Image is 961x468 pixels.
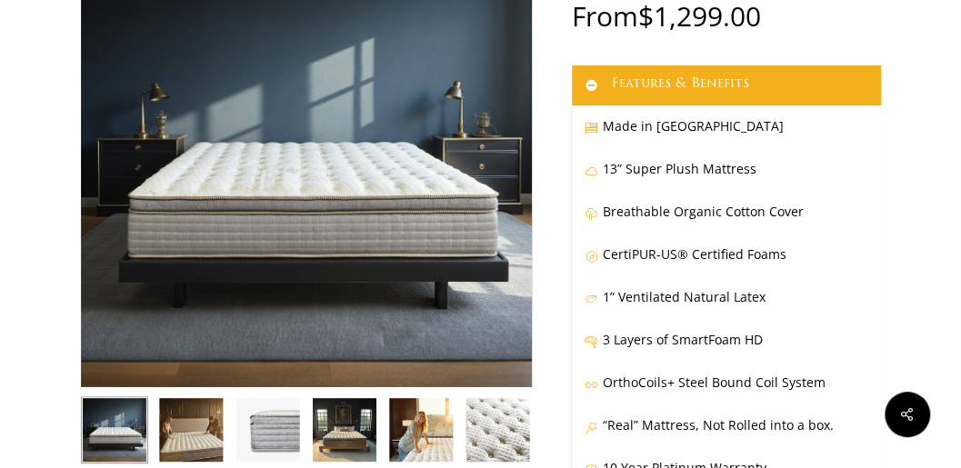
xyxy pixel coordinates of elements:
[585,328,868,371] p: 3 Layers of SmartFoam HD
[585,157,868,200] p: 13” Super Plush Mattress
[585,115,868,157] p: Made in [GEOGRAPHIC_DATA]
[585,285,868,328] p: 1” Ventilated Natural Latex
[157,396,225,463] img: Windsor-Condo-Shoot-Joane-and-eric feel the plush pillow top.
[81,396,148,463] img: Windsor In Studio
[572,65,881,105] a: Features & Benefits
[585,200,868,243] p: Breathable Organic Cotton Cover
[585,413,868,456] p: “Real” Mattress, Not Rolled into a box.
[310,396,377,463] img: Windsor In NH Manor
[585,371,868,413] p: OrthoCoils+ Steel Bound Coil System
[572,3,881,65] p: From
[234,396,301,463] img: Windsor-Side-Profile-HD-Closeup
[585,243,868,285] p: CertiPUR-US® Certified Foams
